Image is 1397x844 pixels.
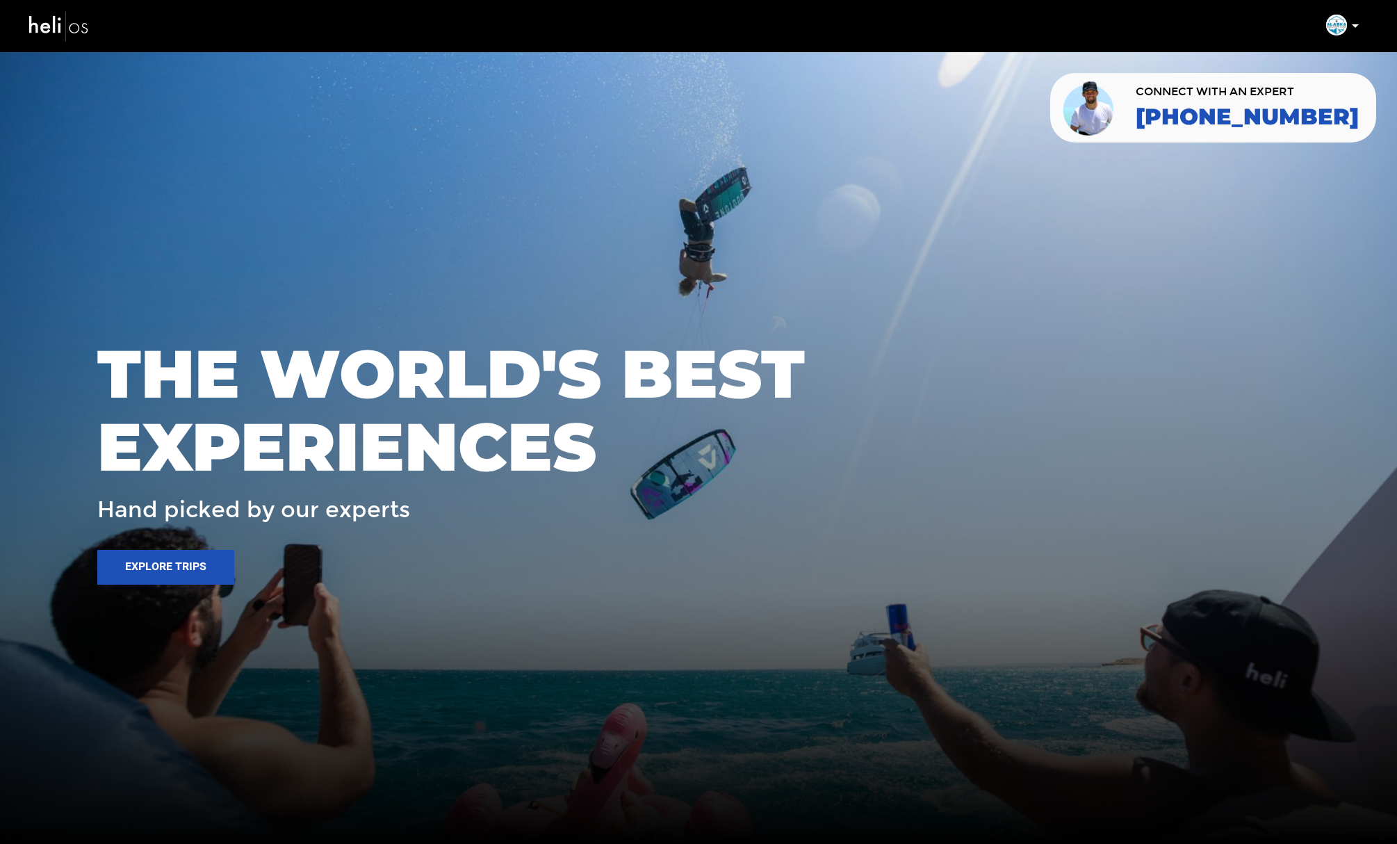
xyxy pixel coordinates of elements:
[1136,104,1359,129] a: [PHONE_NUMBER]
[97,337,1300,484] span: THE WORLD'S BEST EXPERIENCES
[97,550,234,585] button: Explore Trips
[97,498,410,522] span: Hand picked by our experts
[28,8,90,44] img: heli-logo
[1136,86,1359,97] span: CONNECT WITH AN EXPERT
[1061,79,1118,137] img: contact our team
[1326,15,1347,35] img: 438683b5cd015f564d7e3f120c79d992.png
